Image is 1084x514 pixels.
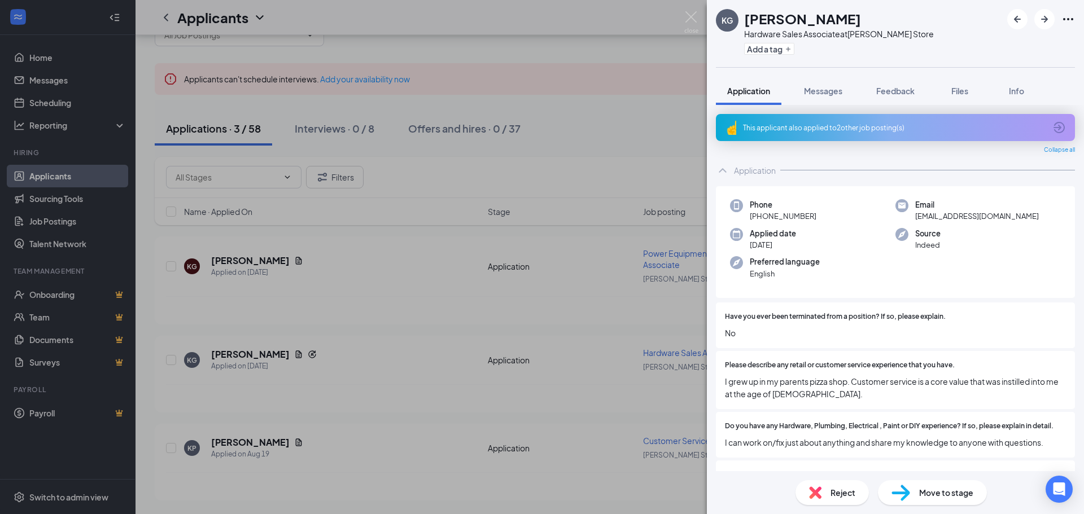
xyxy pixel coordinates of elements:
[750,239,796,251] span: [DATE]
[1038,12,1051,26] svg: ArrowRight
[1046,476,1073,503] div: Open Intercom Messenger
[831,486,855,499] span: Reject
[725,327,1066,339] span: No
[919,486,973,499] span: Move to stage
[727,86,770,96] span: Application
[1011,12,1024,26] svg: ArrowLeftNew
[750,268,820,279] span: English
[1034,9,1055,29] button: ArrowRight
[744,28,934,39] div: Hardware Sales Associate at [PERSON_NAME] Store
[750,228,796,239] span: Applied date
[725,375,1066,400] span: I grew up in my parents pizza shop. Customer service is a core value that was instilled into me a...
[876,86,915,96] span: Feedback
[1061,12,1075,26] svg: Ellipses
[951,86,968,96] span: Files
[785,46,792,52] svg: Plus
[722,15,733,26] div: KG
[725,360,955,371] span: Please describe any retail or customer service experience that you have.
[915,239,941,251] span: Indeed
[716,164,729,177] svg: ChevronUp
[915,210,1039,222] span: [EMAIL_ADDRESS][DOMAIN_NAME]
[915,228,941,239] span: Source
[725,421,1054,432] span: Do you have any Hardware, Plumbing, Electrical , Paint or DIY experience? If so, please explain i...
[725,436,1066,449] span: I can work on/fix just about anything and share my knowledge to anyone with questions.
[725,469,775,480] span: Indeed Resume
[1052,121,1066,134] svg: ArrowCircle
[1007,9,1028,29] button: ArrowLeftNew
[1044,146,1075,155] span: Collapse all
[804,86,842,96] span: Messages
[1009,86,1024,96] span: Info
[750,256,820,267] span: Preferred language
[744,43,794,55] button: PlusAdd a tag
[750,210,816,222] span: [PHONE_NUMBER]
[734,165,776,176] div: Application
[750,199,816,210] span: Phone
[743,123,1046,133] div: This applicant also applied to 2 other job posting(s)
[744,9,861,28] h1: [PERSON_NAME]
[725,311,946,322] span: Have you ever been terminated from a position? If so, please explain.
[915,199,1039,210] span: Email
